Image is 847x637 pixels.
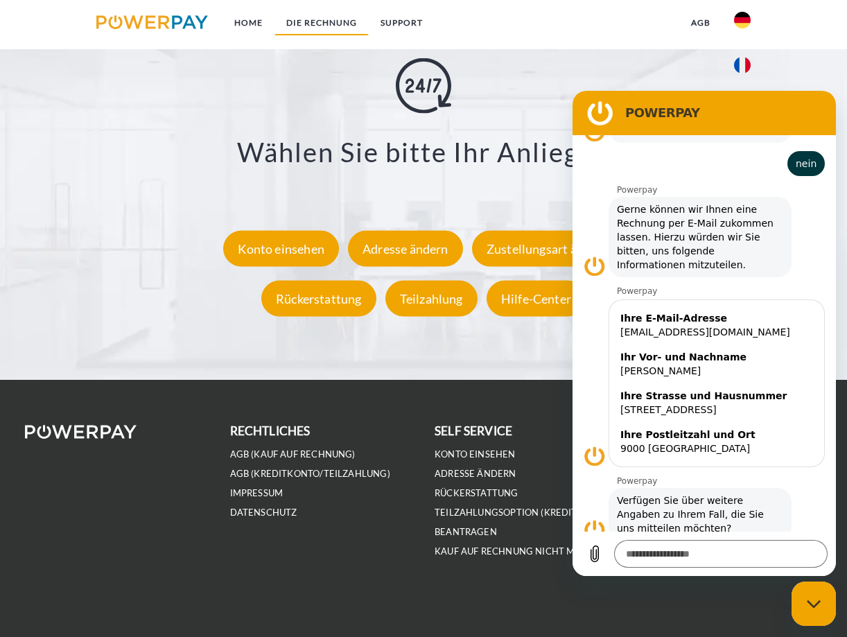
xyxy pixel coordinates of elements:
[469,241,627,256] a: Zustellungsart ändern
[230,507,297,518] a: DATENSCHUTZ
[472,231,624,267] div: Zustellungsart ändern
[222,10,274,35] a: Home
[734,57,751,73] img: fr
[369,10,435,35] a: SUPPORT
[792,582,836,626] iframe: Schaltfläche zum Öffnen des Messaging-Fensters; Konversation läuft
[230,468,390,480] a: AGB (Kreditkonto/Teilzahlung)
[348,231,463,267] div: Adresse ändern
[258,291,380,306] a: Rückerstattung
[483,291,589,306] a: Hilfe-Center
[385,281,478,317] div: Teilzahlung
[230,448,356,460] a: AGB (Kauf auf Rechnung)
[223,231,339,267] div: Konto einsehen
[274,10,369,35] a: DIE RECHNUNG
[96,15,208,29] img: logo-powerpay.svg
[435,424,512,438] b: self service
[382,291,481,306] a: Teilzahlung
[261,281,376,317] div: Rückerstattung
[230,424,311,438] b: rechtliches
[344,241,466,256] a: Adresse ändern
[734,12,751,28] img: de
[435,448,516,460] a: Konto einsehen
[435,468,516,480] a: Adresse ändern
[435,487,518,499] a: Rückerstattung
[435,507,613,538] a: Teilzahlungsoption (KREDITKONTO) beantragen
[435,546,611,557] a: Kauf auf Rechnung nicht möglich
[220,241,342,256] a: Konto einsehen
[679,10,722,35] a: agb
[573,91,836,576] iframe: Messaging-Fenster
[230,487,283,499] a: IMPRESSUM
[25,425,137,439] img: logo-powerpay-white.svg
[396,58,451,114] img: online-shopping.svg
[487,281,586,317] div: Hilfe-Center
[60,136,787,169] h3: Wählen Sie bitte Ihr Anliegen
